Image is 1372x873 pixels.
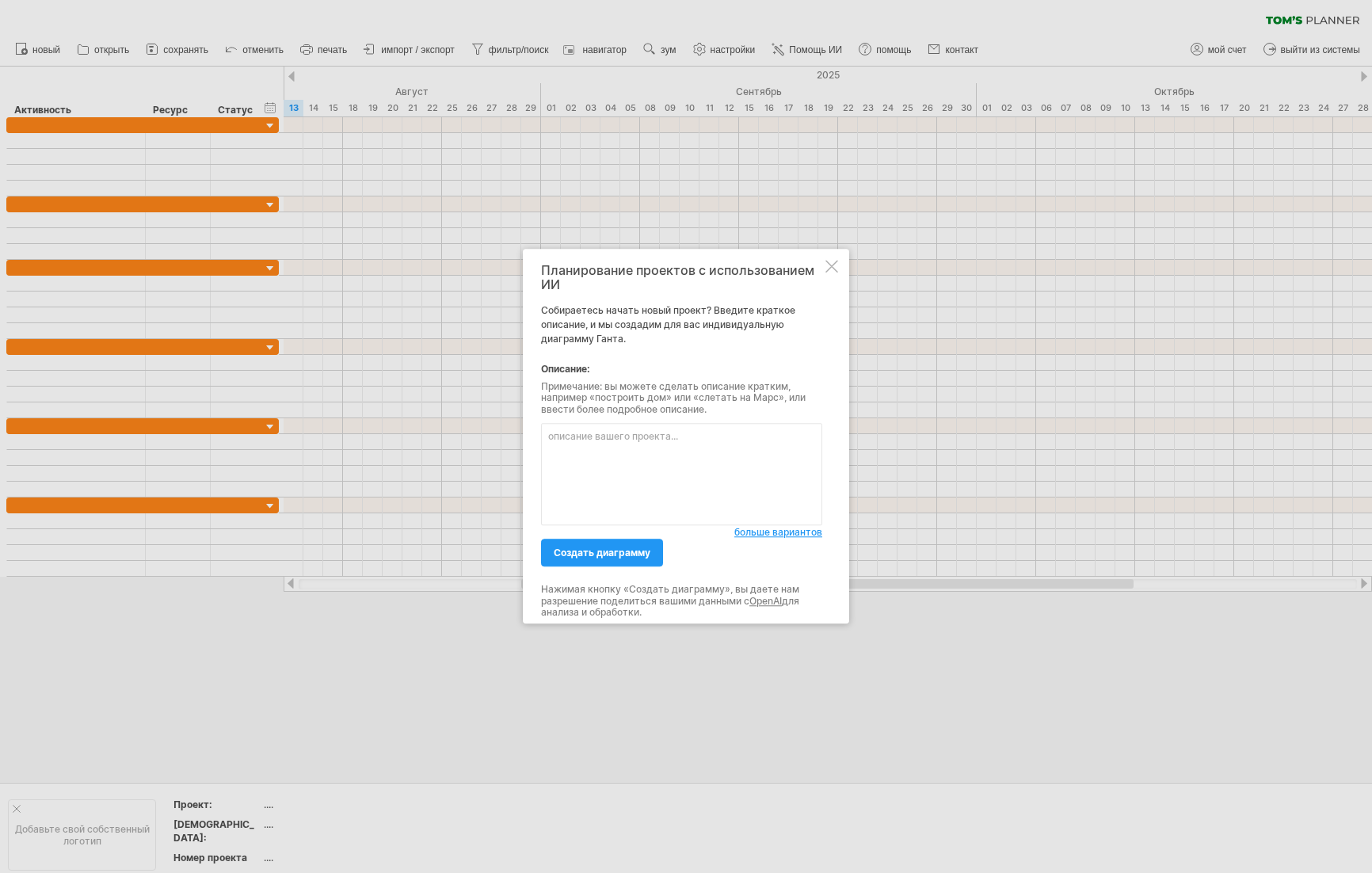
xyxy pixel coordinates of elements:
[541,262,814,292] font: Планирование проектов с использованием ИИ
[541,380,806,415] font: Примечание: вы можете сделать описание кратким, например «построить дом» или «слетать на Марс», и...
[541,539,663,567] a: создать диаграмму
[554,547,650,559] font: создать диаграмму
[541,595,799,618] font: для анализа и обработки.
[734,527,822,539] font: больше вариантов
[541,363,590,375] font: Описание:
[749,595,782,607] a: OpenAI
[541,304,795,345] font: Собираетесь начать новый проект? Введите краткое описание, и мы создадим для вас индивидуальную д...
[541,584,799,607] font: Нажимая кнопку «Создать диаграмму», вы даете нам разрешение поделиться вашими данными с
[734,526,822,540] a: больше вариантов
